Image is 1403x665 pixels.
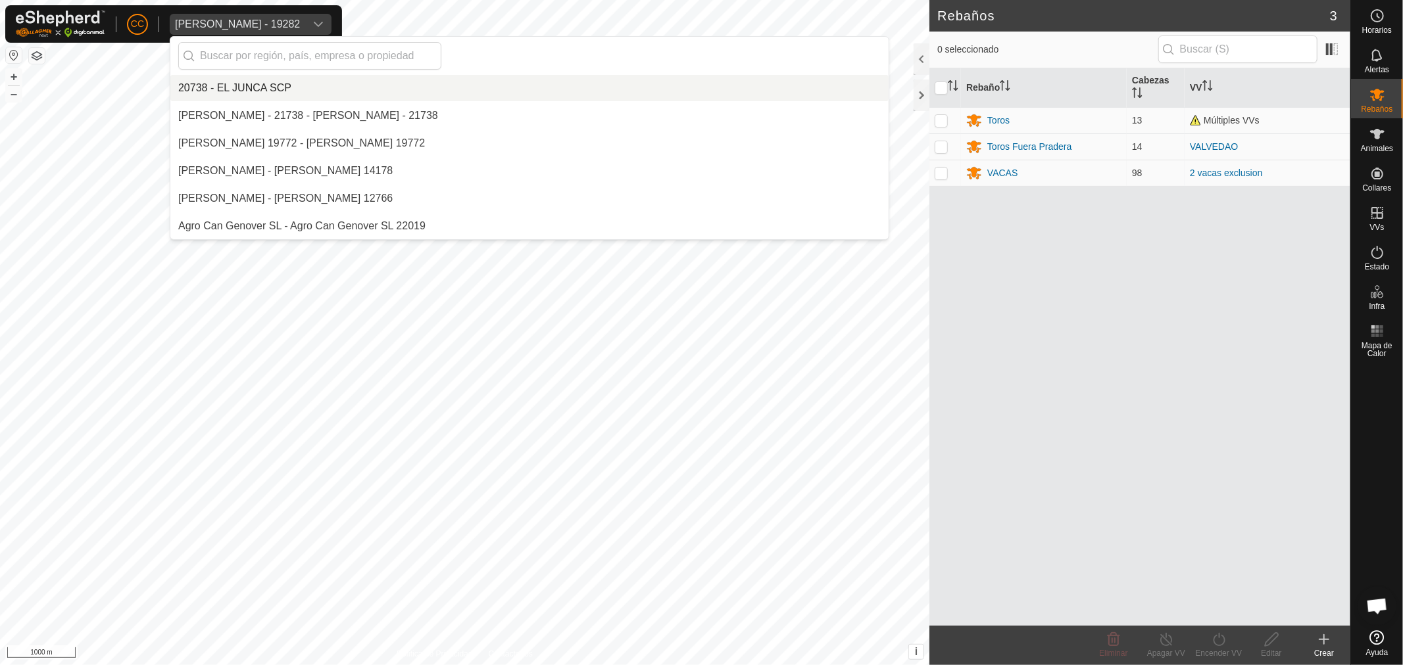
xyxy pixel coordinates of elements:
[1369,223,1384,231] span: VVs
[131,17,144,31] span: CC
[170,103,889,129] li: Aaron Rull Dealbert - 21738
[1158,35,1317,63] input: Buscar (S)
[987,140,1071,154] div: Toros Fuera Pradera
[1185,68,1350,108] th: VV
[170,130,889,156] li: Abel Lopez Crespo 19772
[1361,145,1393,152] span: Animales
[1000,82,1010,93] p-sorticon: Activar para ordenar
[1132,141,1143,152] span: 14
[305,14,332,35] div: dropdown trigger
[1190,168,1263,178] a: 2 vacas exclusion
[987,166,1018,180] div: VACAS
[170,14,305,35] span: Cesar Lopez Moledo - 19282
[1366,649,1389,656] span: Ayuda
[178,108,438,124] div: [PERSON_NAME] - 21738 - [PERSON_NAME] - 21738
[29,48,45,64] button: Capas del Mapa
[909,645,923,659] button: i
[1140,647,1193,659] div: Apagar VV
[170,185,889,212] li: Adrian Abad Martin 12766
[1190,115,1260,126] span: Múltiples VVs
[16,11,105,37] img: Logo Gallagher
[178,135,425,151] div: [PERSON_NAME] 19772 - [PERSON_NAME] 19772
[1365,263,1389,271] span: Estado
[6,47,22,63] button: Restablecer Mapa
[178,163,393,179] div: [PERSON_NAME] - [PERSON_NAME] 14178
[1354,342,1400,357] span: Mapa de Calor
[1362,26,1392,34] span: Horarios
[1358,586,1397,626] div: Chat abierto
[948,82,958,93] p-sorticon: Activar para ordenar
[6,69,22,85] button: +
[170,213,889,239] li: Agro Can Genover SL 22019
[489,648,533,660] a: Contáctenos
[1365,66,1389,74] span: Alertas
[987,114,1010,127] div: Toros
[937,43,1158,57] span: 0 seleccionado
[1369,302,1385,310] span: Infra
[1298,647,1350,659] div: Crear
[1362,184,1391,192] span: Collares
[1190,141,1238,152] a: VALVEDAO
[6,86,22,102] button: –
[178,80,291,96] div: 20738 - EL JUNCA SCP
[961,68,1127,108] th: Rebaño
[1132,89,1143,100] p-sorticon: Activar para ordenar
[178,191,393,206] div: [PERSON_NAME] - [PERSON_NAME] 12766
[178,42,441,70] input: Buscar por región, país, empresa o propiedad
[170,158,889,184] li: Adelina Garcia Garcia 14178
[1127,68,1185,108] th: Cabezas
[175,19,300,30] div: [PERSON_NAME] - 19282
[170,75,889,101] li: EL JUNCA SCP
[1132,115,1143,126] span: 13
[937,8,1330,24] h2: Rebaños
[1202,82,1213,93] p-sorticon: Activar para ordenar
[1245,647,1298,659] div: Editar
[397,648,472,660] a: Política de Privacidad
[1351,625,1403,662] a: Ayuda
[1193,647,1245,659] div: Encender VV
[915,646,918,657] span: i
[1099,649,1127,658] span: Eliminar
[178,218,426,234] div: Agro Can Genover SL - Agro Can Genover SL 22019
[1330,6,1337,26] span: 3
[1132,168,1143,178] span: 98
[1361,105,1392,113] span: Rebaños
